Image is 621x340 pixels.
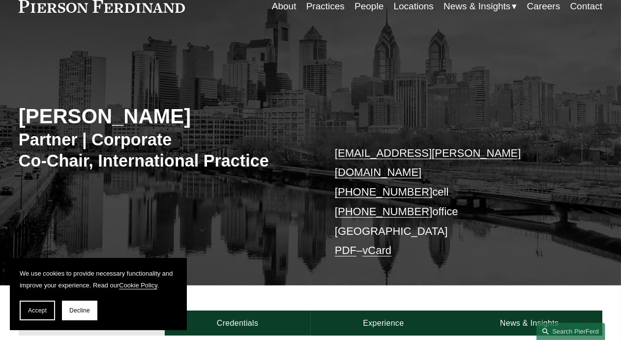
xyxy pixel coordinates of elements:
a: Cookie Policy [119,282,157,289]
a: [PHONE_NUMBER] [335,205,432,218]
p: cell office [GEOGRAPHIC_DATA] – [335,143,578,260]
span: Decline [69,307,90,314]
h2: [PERSON_NAME] [19,104,311,129]
h3: Partner | Corporate Co-Chair, International Practice [19,129,311,171]
a: Search this site [536,323,605,340]
a: [EMAIL_ADDRESS][PERSON_NAME][DOMAIN_NAME] [335,147,521,179]
a: PDF [335,244,356,256]
a: vCard [362,244,391,256]
a: [PHONE_NUMBER] [335,186,432,198]
a: Experience [311,311,457,336]
span: Accept [28,307,47,314]
button: Accept [20,301,55,320]
p: We use cookies to provide necessary functionality and improve your experience. Read our . [20,268,177,291]
button: Decline [62,301,97,320]
a: Credentials [165,311,311,336]
section: Cookie banner [10,258,187,330]
a: News & Insights [456,311,602,336]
